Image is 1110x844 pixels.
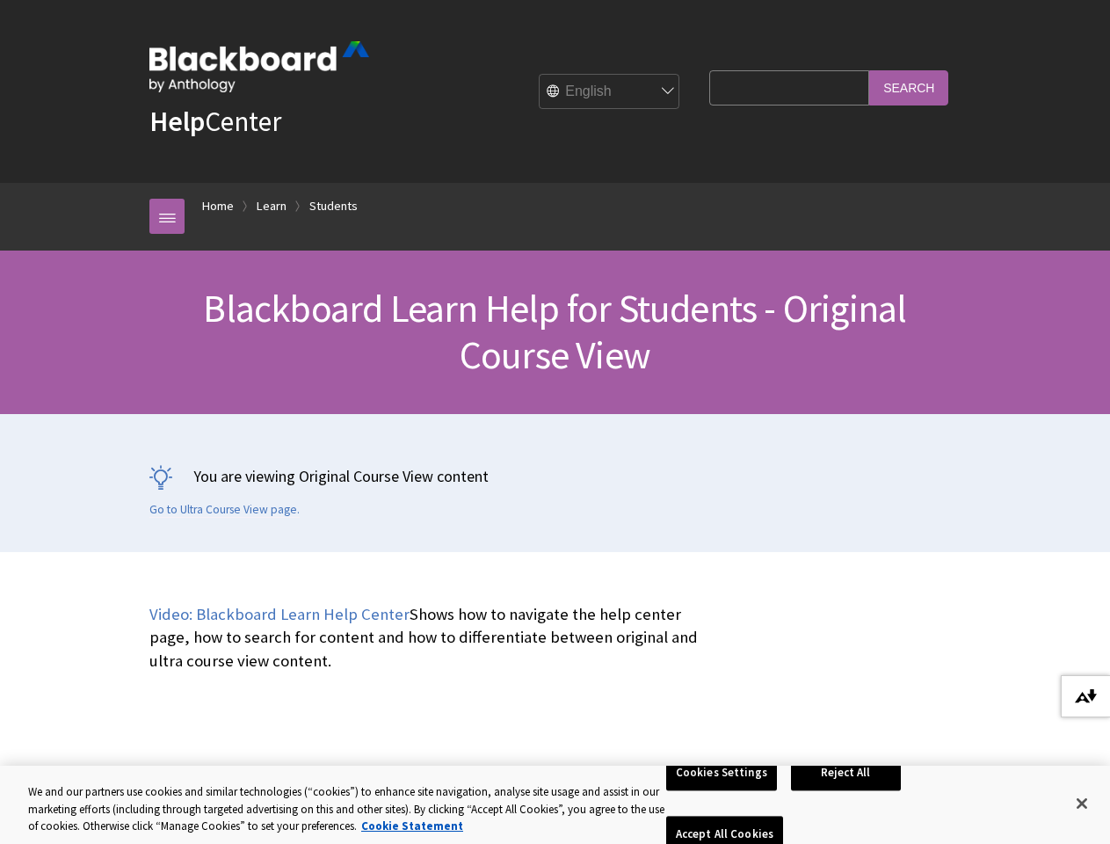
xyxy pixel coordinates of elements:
a: Learn [257,195,287,217]
span: Blackboard Learn Help for Students - Original Course View [203,284,906,379]
button: Reject All [791,754,901,791]
img: Blackboard by Anthology [149,41,369,92]
a: HelpCenter [149,104,281,139]
a: Go to Ultra Course View page. [149,502,300,518]
button: Cookies Settings [666,754,777,791]
a: Video: Blackboard Learn Help Center [149,604,410,625]
select: Site Language Selector [540,75,680,110]
div: We and our partners use cookies and similar technologies (“cookies”) to enhance site navigation, ... [28,783,666,835]
a: Students [309,195,358,217]
a: More information about your privacy, opens in a new tab [361,819,463,833]
strong: Help [149,104,205,139]
button: Close [1063,784,1101,823]
p: Shows how to navigate the help center page, how to search for content and how to differentiate be... [149,603,700,673]
a: Home [202,195,234,217]
p: You are viewing Original Course View content [149,465,961,487]
input: Search [869,70,948,105]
